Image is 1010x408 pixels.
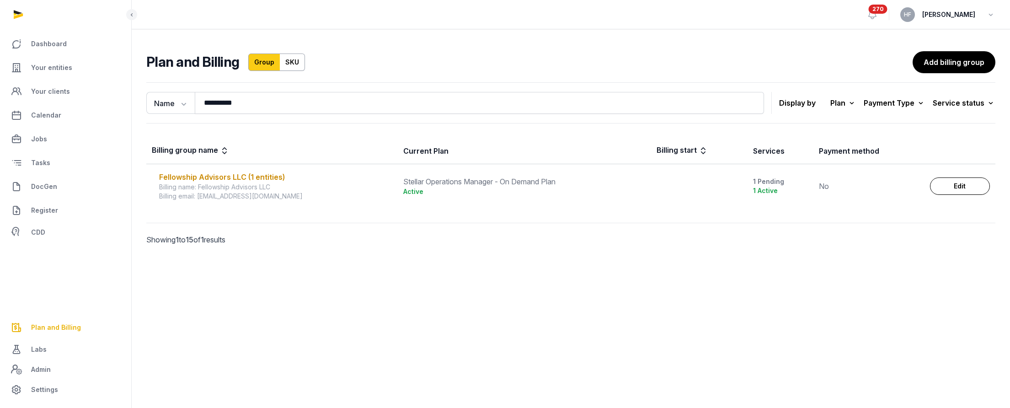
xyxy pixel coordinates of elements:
[31,322,81,333] span: Plan and Billing
[201,235,204,244] span: 1
[657,145,708,157] div: Billing start
[922,9,975,20] span: [PERSON_NAME]
[7,176,124,198] a: DocGen
[904,12,911,17] span: HF
[7,128,124,150] a: Jobs
[819,145,879,156] div: Payment method
[31,205,58,216] span: Register
[31,38,67,49] span: Dashboard
[31,110,61,121] span: Calendar
[7,104,124,126] a: Calendar
[403,187,646,196] div: Active
[933,97,995,109] div: Service status
[753,145,785,156] div: Services
[186,235,193,244] span: 15
[900,7,915,22] button: HF
[819,181,919,192] div: No
[930,177,990,195] a: Edit
[248,54,280,71] a: Group
[403,176,646,187] div: Stellar Operations Manager - On Demand Plan
[159,183,392,192] div: Billing name: Fellowship Advisors LLC
[159,192,392,201] div: Billing email: [EMAIL_ADDRESS][DOMAIN_NAME]
[176,235,179,244] span: 1
[864,97,925,109] div: Payment Type
[779,96,816,110] p: Display by
[280,54,305,71] a: SKU
[152,145,229,157] div: Billing group name
[31,344,47,355] span: Labs
[7,360,124,379] a: Admin
[31,62,72,73] span: Your entities
[7,379,124,401] a: Settings
[7,81,124,102] a: Your clients
[31,181,57,192] span: DocGen
[7,33,124,55] a: Dashboard
[7,338,124,360] a: Labs
[31,227,45,238] span: CDD
[869,5,887,14] span: 270
[146,223,347,256] p: Showing to of results
[7,223,124,242] a: CDD
[31,384,58,395] span: Settings
[7,199,124,221] a: Register
[159,172,392,183] div: Fellowship Advisors LLC (1 entities)
[31,134,47,145] span: Jobs
[7,317,124,338] a: Plan and Billing
[753,177,808,186] div: 1 Pending
[913,51,995,73] a: Add billing group
[830,97,856,109] div: Plan
[31,86,70,97] span: Your clients
[403,145,449,156] div: Current Plan
[146,92,195,114] button: Name
[753,186,808,195] div: 1 Active
[31,364,51,375] span: Admin
[31,157,50,168] span: Tasks
[146,54,239,71] h2: Plan and Billing
[7,152,124,174] a: Tasks
[7,57,124,79] a: Your entities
